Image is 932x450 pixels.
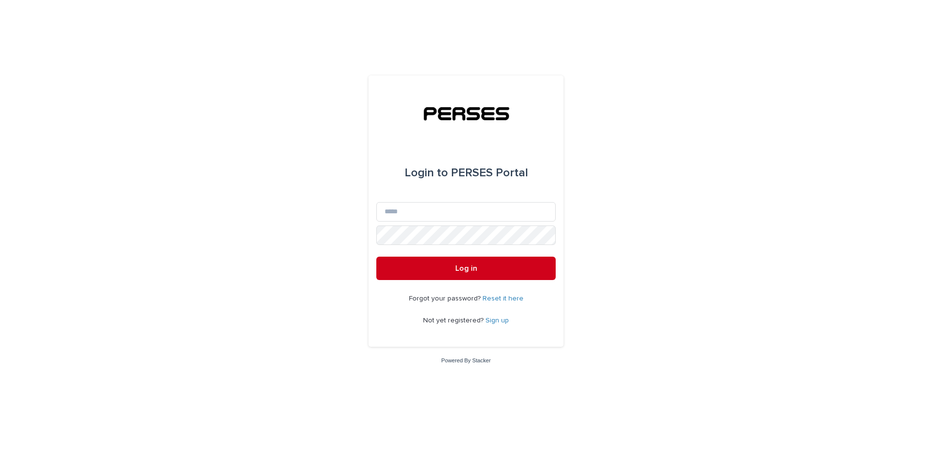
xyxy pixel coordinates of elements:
[441,357,490,363] a: Powered By Stacker
[455,264,477,272] span: Log in
[485,317,509,324] a: Sign up
[376,257,556,280] button: Log in
[409,295,483,302] span: Forgot your password?
[423,317,485,324] span: Not yet registered?
[413,99,519,128] img: tSkXltGzRgGXHrgo7SoP
[483,295,524,302] a: Reset it here
[405,167,448,179] span: Login to
[405,159,528,187] div: PERSES Portal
